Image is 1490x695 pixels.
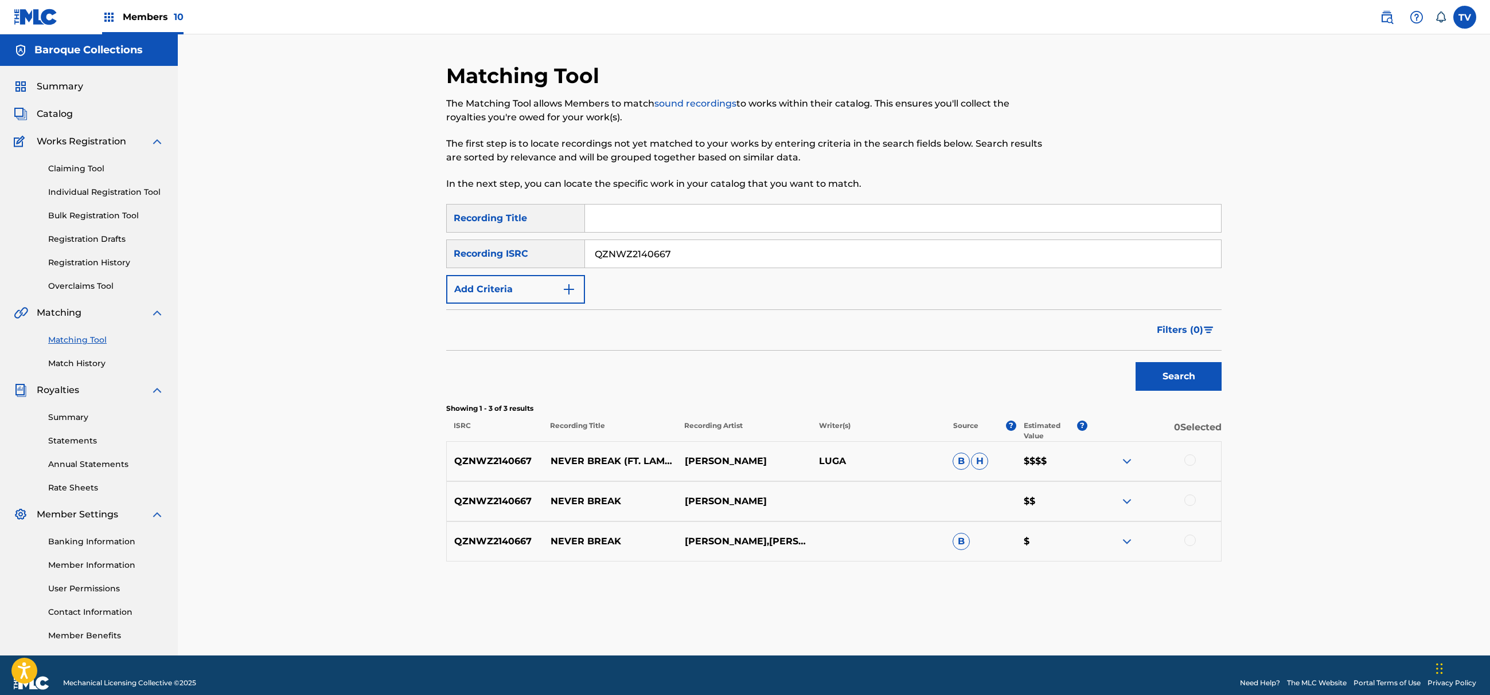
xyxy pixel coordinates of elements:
a: Member Information [48,559,164,571]
iframe: Chat Widget [1433,640,1490,695]
p: Showing 1 - 3 of 3 results [446,403,1222,414]
span: Works Registration [37,135,126,148]
p: Source [953,421,978,441]
span: Members [123,10,184,23]
span: Matching [37,306,81,320]
a: Claiming Tool [48,163,164,175]
p: $$$$ [1016,454,1087,468]
p: Estimated Value [1024,421,1076,441]
p: $$ [1016,494,1087,508]
img: MLC Logo [14,9,58,25]
span: Summary [37,80,83,93]
img: Catalog [14,107,28,121]
span: Mechanical Licensing Collective © 2025 [63,678,196,688]
a: SummarySummary [14,80,83,93]
img: expand [1120,494,1134,508]
p: QZNWZ2140667 [447,494,543,508]
div: Ziehen [1436,651,1443,686]
img: expand [150,135,164,148]
span: Royalties [37,383,79,397]
img: expand [1120,535,1134,548]
p: The first step is to locate recordings not yet matched to your works by entering criteria in the ... [446,137,1043,164]
div: Notifications [1435,11,1446,23]
div: Help [1405,6,1428,29]
button: Filters (0) [1150,316,1222,344]
img: help [1410,10,1423,24]
img: Accounts [14,44,28,57]
img: Royalties [14,383,28,397]
span: H [971,453,988,470]
img: search [1380,10,1394,24]
p: The Matching Tool allows Members to match to works within their catalog. This ensures you'll coll... [446,97,1043,124]
p: Recording Artist [677,421,811,441]
a: Banking Information [48,536,164,548]
p: 0 Selected [1087,421,1222,441]
p: In the next step, you can locate the specific work in your catalog that you want to match. [446,177,1043,191]
form: Search Form [446,204,1222,396]
a: Privacy Policy [1427,678,1476,688]
p: Recording Title [543,421,677,441]
div: User Menu [1453,6,1476,29]
button: Add Criteria [446,275,585,304]
span: B [953,453,970,470]
span: Member Settings [37,508,118,521]
a: Matching Tool [48,334,164,346]
p: [PERSON_NAME],[PERSON_NAME] & LAMES [677,535,811,548]
iframe: Resource Center [1458,482,1490,574]
a: Match History [48,358,164,370]
a: Bulk Registration Tool [48,210,164,222]
img: expand [150,383,164,397]
img: logo [14,676,49,690]
p: Writer(s) [811,421,945,441]
button: Search [1136,362,1222,391]
a: Annual Statements [48,458,164,470]
p: $ [1016,535,1087,548]
a: Statements [48,435,164,447]
h2: Matching Tool [446,63,605,89]
img: filter [1204,327,1214,333]
a: Contact Information [48,606,164,618]
img: expand [1120,454,1134,468]
span: Filters ( 0 ) [1157,323,1203,337]
img: Summary [14,80,28,93]
a: The MLC Website [1287,678,1347,688]
p: [PERSON_NAME] [677,454,811,468]
p: QZNWZ2140667 [447,535,543,548]
a: sound recordings [654,98,736,109]
img: 9d2ae6d4665cec9f34b9.svg [562,282,576,296]
a: Need Help? [1240,678,1280,688]
span: ? [1006,421,1016,431]
a: Registration Drafts [48,233,164,245]
a: Rate Sheets [48,482,164,494]
img: Matching [14,306,28,320]
a: Portal Terms of Use [1354,678,1421,688]
a: User Permissions [48,583,164,595]
p: NEVER BREAK [543,535,677,548]
a: Individual Registration Tool [48,186,164,198]
a: Member Benefits [48,630,164,642]
span: ? [1077,421,1087,431]
img: Works Registration [14,135,29,148]
p: [PERSON_NAME] [677,494,811,508]
div: Chat-Widget [1433,640,1490,695]
span: Catalog [37,107,73,121]
a: Summary [48,411,164,423]
p: NEVER BREAK (FT. LAMES) [PROD. [GEOGRAPHIC_DATA]] [543,454,677,468]
img: expand [150,508,164,521]
p: QZNWZ2140667 [447,454,543,468]
img: expand [150,306,164,320]
span: 10 [174,11,184,22]
a: Registration History [48,257,164,269]
span: B [953,533,970,550]
img: Top Rightsholders [102,10,116,24]
p: ISRC [446,421,543,441]
img: Member Settings [14,508,28,521]
p: NEVER BREAK [543,494,677,508]
h5: Baroque Collections [34,44,143,57]
a: CatalogCatalog [14,107,73,121]
a: Overclaims Tool [48,280,164,292]
a: Public Search [1375,6,1398,29]
p: LUGA [811,454,945,468]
